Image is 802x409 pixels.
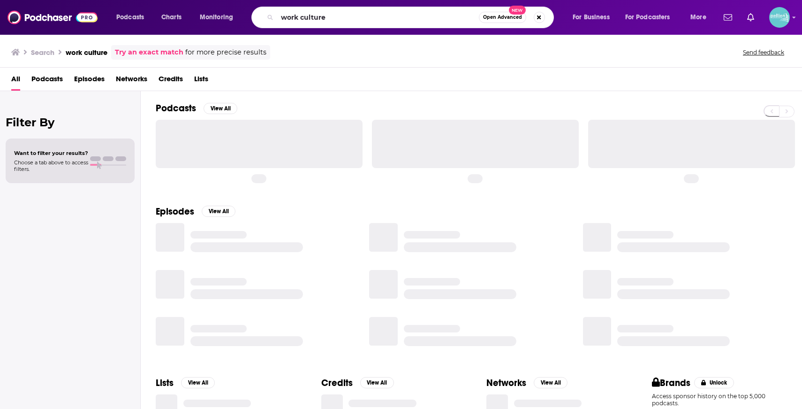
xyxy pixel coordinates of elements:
[690,11,706,24] span: More
[181,377,215,388] button: View All
[116,71,147,91] a: Networks
[486,377,526,389] h2: Networks
[573,11,610,24] span: For Business
[156,206,235,217] a: EpisodesView All
[769,7,790,28] button: Show profile menu
[260,7,563,28] div: Search podcasts, credits, & more...
[509,6,526,15] span: New
[321,377,353,389] h2: Credits
[625,11,670,24] span: For Podcasters
[110,10,156,25] button: open menu
[743,9,758,25] a: Show notifications dropdown
[360,377,394,388] button: View All
[14,150,88,156] span: Want to filter your results?
[155,10,187,25] a: Charts
[156,377,174,389] h2: Lists
[31,71,63,91] a: Podcasts
[200,11,233,24] span: Monitoring
[534,377,567,388] button: View All
[8,8,98,26] img: Podchaser - Follow, Share and Rate Podcasts
[566,10,621,25] button: open menu
[483,15,522,20] span: Open Advanced
[11,71,20,91] a: All
[486,377,567,389] a: NetworksView All
[720,9,736,25] a: Show notifications dropdown
[479,12,526,23] button: Open AdvancedNew
[116,11,144,24] span: Podcasts
[14,159,88,172] span: Choose a tab above to access filters.
[202,206,235,217] button: View All
[652,377,691,389] h2: Brands
[619,10,684,25] button: open menu
[31,48,54,57] h3: Search
[156,206,194,217] h2: Episodes
[156,102,196,114] h2: Podcasts
[156,377,215,389] a: ListsView All
[66,48,107,57] h3: work culture
[115,47,183,58] a: Try an exact match
[6,116,135,129] h2: Filter By
[204,103,237,114] button: View All
[74,71,105,91] a: Episodes
[156,102,237,114] a: PodcastsView All
[652,393,787,407] p: Access sponsor history on the top 5,000 podcasts.
[159,71,183,91] a: Credits
[161,11,182,24] span: Charts
[277,10,479,25] input: Search podcasts, credits, & more...
[193,10,245,25] button: open menu
[684,10,718,25] button: open menu
[321,377,394,389] a: CreditsView All
[740,48,787,56] button: Send feedback
[185,47,266,58] span: for more precise results
[194,71,208,91] a: Lists
[694,377,734,388] button: Unlock
[769,7,790,28] span: Logged in as JessicaPellien
[769,7,790,28] img: User Profile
